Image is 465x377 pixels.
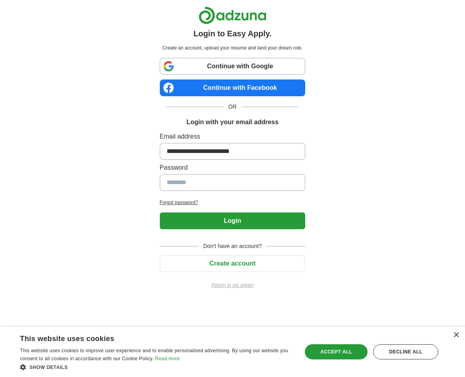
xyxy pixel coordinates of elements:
[20,363,294,371] div: Show details
[373,344,438,359] div: Decline all
[30,365,68,370] span: Show details
[305,344,368,359] div: Accept all
[224,103,242,111] span: OR
[160,132,306,141] label: Email address
[160,212,306,229] button: Login
[160,260,306,267] a: Create account
[199,6,266,24] img: Adzuna logo
[453,332,459,338] div: Close
[155,356,180,361] a: Read more, opens a new window
[20,331,274,343] div: This website uses cookies
[161,44,304,52] p: Create an account, upload your resume and land your dream role.
[160,199,306,206] a: Forgot password?
[160,58,306,75] a: Continue with Google
[187,117,278,127] h1: Login with your email address
[160,79,306,96] a: Continue with Facebook
[20,348,288,361] span: This website uses cookies to improve user experience and to enable personalised advertising. By u...
[160,282,306,289] a: Return to job advert
[160,163,306,173] label: Password
[160,255,306,272] button: Create account
[199,242,267,250] span: Don't have an account?
[193,28,272,40] h1: Login to Easy Apply.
